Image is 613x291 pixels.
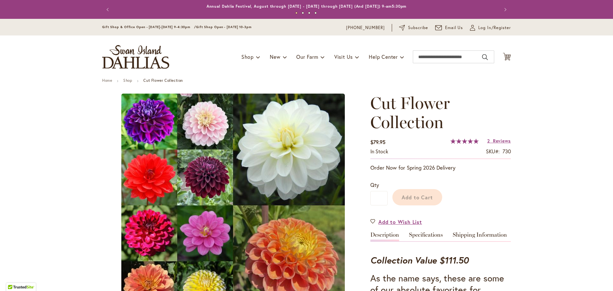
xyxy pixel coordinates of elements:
[370,218,422,226] a: Add to Wish List
[102,25,196,29] span: Gift Shop & Office Open - [DATE]-[DATE] 9-4:30pm /
[308,12,310,14] button: 3 of 4
[143,78,183,83] strong: Cut Flower Collection
[207,4,407,9] a: Annual Dahlia Festival, August through [DATE] - [DATE] through [DATE] (And [DATE]) 9-am5:30pm
[334,53,353,60] span: Visit Us
[102,78,112,83] a: Home
[486,148,500,155] strong: SKU
[196,25,252,29] span: Gift Shop Open - [DATE] 10-3pm
[503,148,511,155] div: 730
[453,232,507,241] a: Shipping Information
[435,25,463,31] a: Email Us
[296,53,318,60] span: Our Farm
[370,164,511,172] p: Order Now for Spring 2026 Delivery
[314,12,317,14] button: 4 of 4
[370,181,379,188] span: Qty
[493,138,511,144] span: Reviews
[102,3,115,16] button: Previous
[369,53,398,60] span: Help Center
[123,78,132,83] a: Shop
[370,148,388,155] span: In stock
[370,93,450,132] span: Cut Flower Collection
[498,3,511,16] button: Next
[470,25,511,31] a: Log In/Register
[102,45,169,69] a: store logo
[270,53,280,60] span: New
[399,25,428,31] a: Subscribe
[241,53,254,60] span: Shop
[346,25,385,31] a: [PHONE_NUMBER]
[487,138,490,144] span: 2
[370,254,469,266] strong: Collection Value $111.50
[378,218,422,226] span: Add to Wish List
[409,232,443,241] a: Specifications
[370,148,388,155] div: Availability
[478,25,511,31] span: Log In/Register
[408,25,428,31] span: Subscribe
[450,139,479,144] div: 100%
[302,12,304,14] button: 2 of 4
[370,139,385,145] span: $79.95
[487,138,511,144] a: 2 Reviews
[370,232,399,241] a: Description
[445,25,463,31] span: Email Us
[295,12,298,14] button: 1 of 4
